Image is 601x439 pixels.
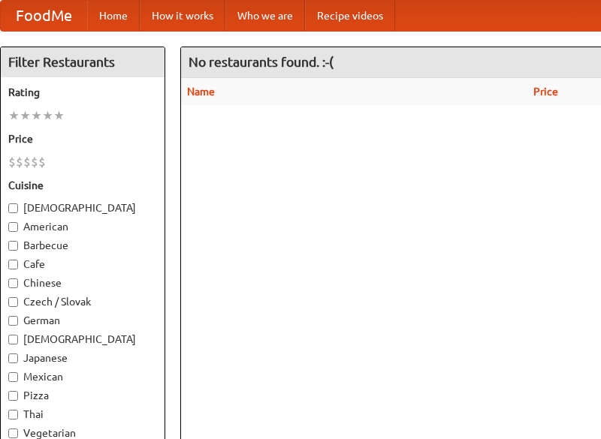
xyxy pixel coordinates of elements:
a: FoodMe [1,1,87,31]
input: Cafe [8,260,18,269]
label: Chinese [8,275,157,290]
label: Cafe [8,257,157,272]
label: Mexican [8,369,157,384]
input: [DEMOGRAPHIC_DATA] [8,335,18,344]
input: German [8,316,18,326]
li: ★ [42,107,53,124]
input: Thai [8,410,18,419]
input: Mexican [8,372,18,382]
label: Czech / Slovak [8,294,157,309]
h5: Price [8,131,157,146]
label: Barbecue [8,238,157,253]
a: Name [187,86,215,98]
input: Vegetarian [8,428,18,438]
label: Thai [8,407,157,422]
li: ★ [31,107,42,124]
a: Home [87,1,140,31]
li: $ [8,154,16,170]
input: Barbecue [8,241,18,251]
h5: Rating [8,85,157,100]
label: Japanese [8,350,157,365]
li: ★ [20,107,31,124]
li: ★ [53,107,65,124]
li: ★ [8,107,20,124]
input: Japanese [8,353,18,363]
input: Czech / Slovak [8,297,18,307]
li: $ [23,154,31,170]
input: Pizza [8,391,18,401]
li: $ [38,154,46,170]
a: How it works [140,1,225,31]
a: Price [533,86,558,98]
label: [DEMOGRAPHIC_DATA] [8,332,157,347]
h4: Filter Restaurants [1,47,165,77]
label: German [8,313,157,328]
li: $ [16,154,23,170]
ng-pluralize: No restaurants found. :-( [189,55,334,69]
input: [DEMOGRAPHIC_DATA] [8,203,18,213]
label: Pizza [8,388,157,403]
a: Recipe videos [305,1,395,31]
label: [DEMOGRAPHIC_DATA] [8,200,157,215]
li: $ [31,154,38,170]
h5: Cuisine [8,178,157,193]
input: American [8,222,18,232]
a: Who we are [225,1,305,31]
label: American [8,219,157,234]
input: Chinese [8,278,18,288]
